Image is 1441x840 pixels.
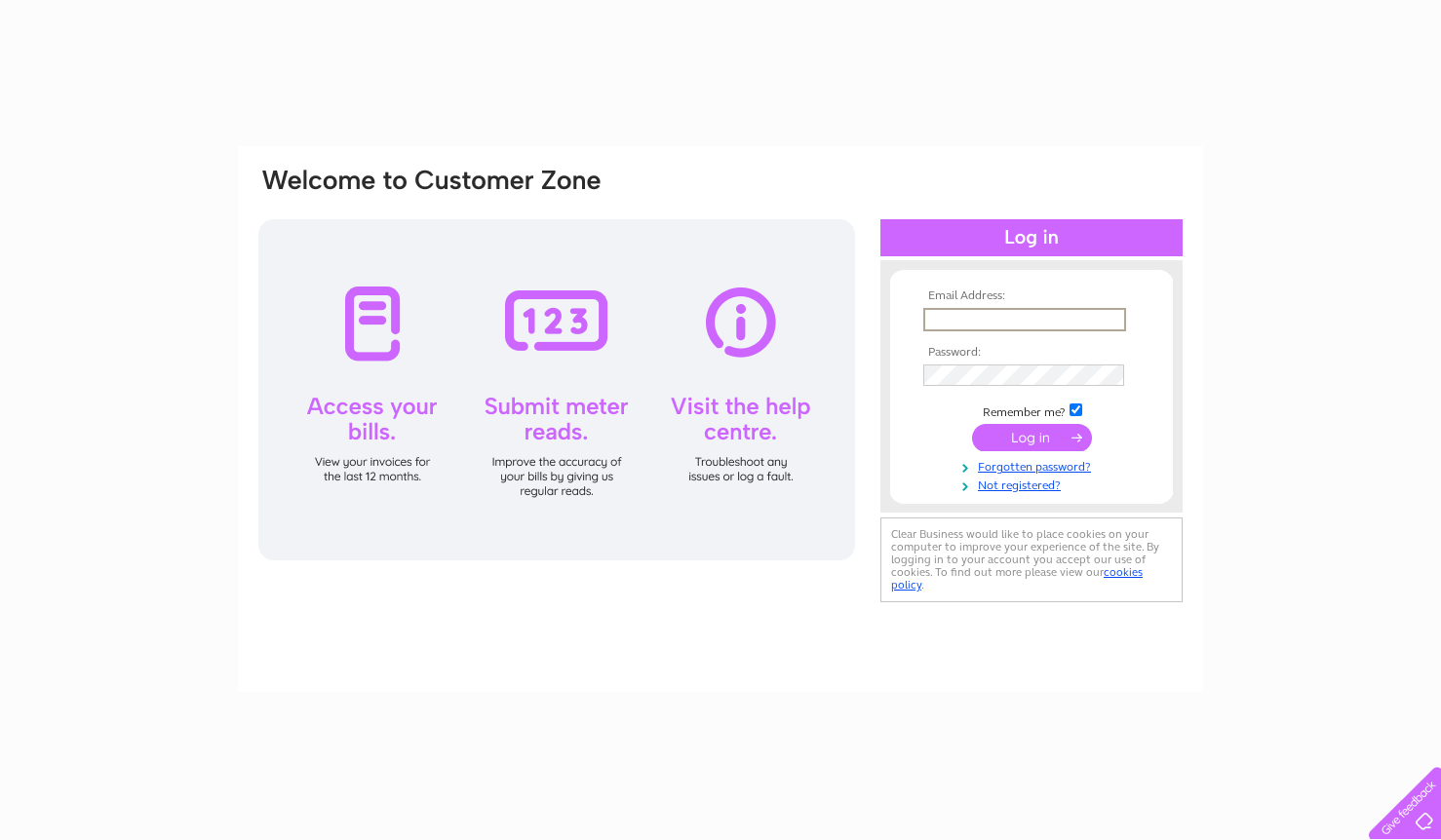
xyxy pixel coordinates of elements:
[923,475,1145,493] a: Not registered?
[923,456,1145,475] a: Forgotten password?
[918,401,1145,420] td: Remember me?
[918,346,1145,360] th: Password:
[891,565,1143,592] a: cookies policy
[918,289,1145,303] th: Email Address:
[880,517,1183,602] div: Clear Business would like to place cookies on your computer to improve your experience of the sit...
[972,424,1092,451] input: Submit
